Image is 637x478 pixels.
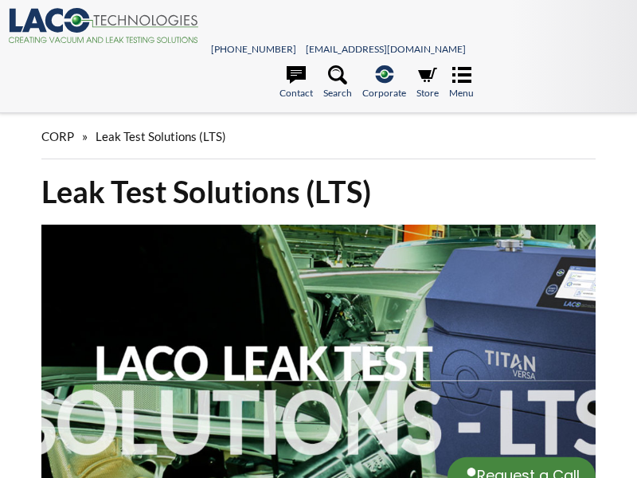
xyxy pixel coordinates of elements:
a: Search [323,65,352,100]
a: Menu [449,65,474,100]
a: Contact [279,65,313,100]
h1: Leak Test Solutions (LTS) [41,172,596,211]
span: CORP [41,129,74,143]
a: Store [416,65,439,100]
span: Leak Test Solutions (LTS) [96,129,226,143]
div: » [41,114,596,159]
a: [PHONE_NUMBER] [211,43,296,55]
span: Corporate [362,85,406,100]
a: [EMAIL_ADDRESS][DOMAIN_NAME] [306,43,466,55]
